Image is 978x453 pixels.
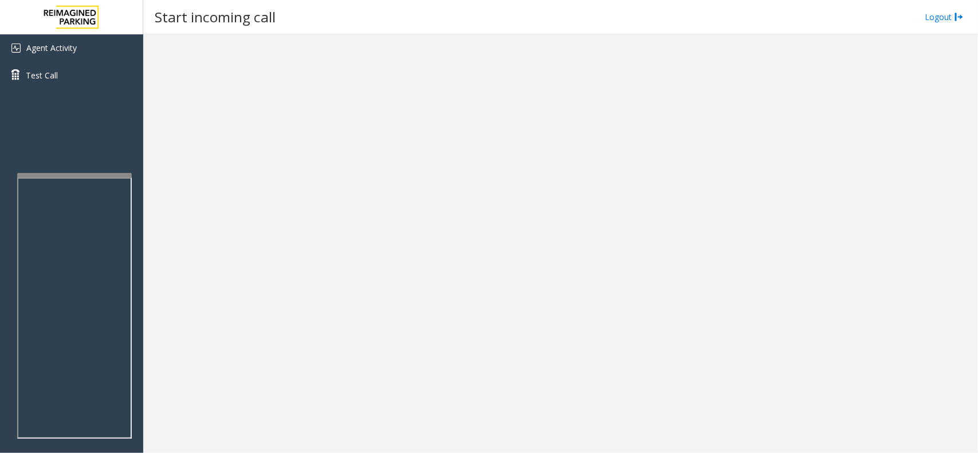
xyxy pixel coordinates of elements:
[955,11,964,23] img: logout
[26,69,58,81] span: Test Call
[26,42,77,53] span: Agent Activity
[925,11,964,23] a: Logout
[149,3,281,31] h3: Start incoming call
[11,44,21,53] img: 'icon'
